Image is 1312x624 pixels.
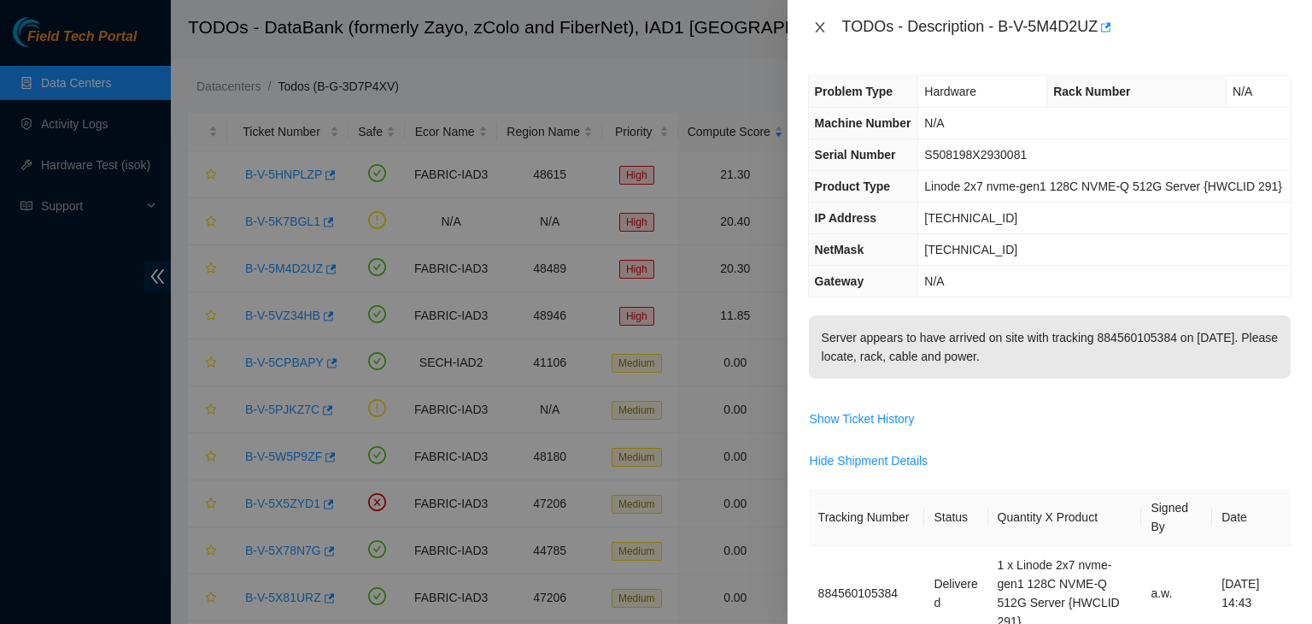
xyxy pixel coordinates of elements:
p: Server appears to have arrived on site with tracking 884560105384 on [DATE]. Please locate, rack,... [809,315,1291,379]
button: Close [808,20,832,36]
span: Hardware [924,85,976,98]
th: Date [1212,489,1291,546]
span: N/A [924,116,944,130]
span: [TECHNICAL_ID] [924,211,1017,225]
div: TODOs - Description - B-V-5M4D2UZ [842,14,1291,41]
span: close [813,21,827,34]
th: Status [924,489,987,546]
th: Quantity X Product [988,489,1142,546]
span: Gateway [815,274,864,288]
span: S508198X2930081 [924,148,1027,162]
span: Serial Number [815,148,896,162]
span: NetMask [815,243,864,256]
th: Signed By [1141,489,1212,546]
span: Rack Number [1053,85,1130,98]
span: N/A [924,274,944,288]
span: Hide Shipment Details [810,451,928,470]
span: [TECHNICAL_ID] [924,243,1017,256]
button: Show Ticket History [809,405,916,433]
span: Show Ticket History [810,409,915,428]
span: Problem Type [815,85,893,98]
span: Linode 2x7 nvme-gen1 128C NVME-Q 512G Server {HWCLID 291} [924,180,1282,193]
span: Machine Number [815,116,911,130]
span: Product Type [815,180,890,193]
span: N/A [1233,85,1252,98]
span: IP Address [815,211,876,225]
button: Hide Shipment Details [809,447,929,474]
th: Tracking Number [809,489,925,546]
